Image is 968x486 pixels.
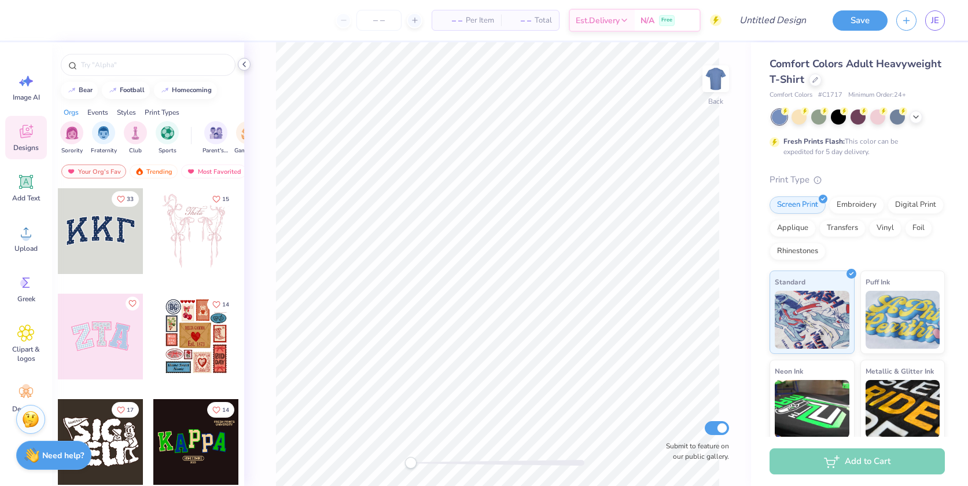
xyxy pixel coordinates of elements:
[124,121,147,155] button: filter button
[127,407,134,413] span: 17
[207,402,234,418] button: Like
[60,121,83,155] div: filter for Sorority
[120,87,145,93] div: football
[79,87,93,93] div: bear
[508,14,531,27] span: – –
[234,121,261,155] button: filter button
[222,196,229,202] span: 15
[102,82,150,99] button: football
[65,126,79,140] img: Sorority Image
[129,147,142,155] span: Club
[783,137,845,146] strong: Fresh Prints Flash:
[770,243,826,260] div: Rhinestones
[207,297,234,312] button: Like
[14,244,38,253] span: Upload
[130,165,178,178] div: Trending
[829,196,884,214] div: Embroidery
[775,365,803,377] span: Neon Ink
[17,294,35,304] span: Greek
[126,297,139,310] button: Like
[833,10,888,31] button: Save
[770,90,812,100] span: Comfort Colors
[80,59,228,71] input: Try "Alpha"
[203,121,229,155] div: filter for Parent's Weekend
[241,126,255,140] img: Game Day Image
[172,87,212,93] div: homecoming
[13,93,40,102] span: Image AI
[129,126,142,140] img: Club Image
[356,10,402,31] input: – –
[466,14,494,27] span: Per Item
[888,196,944,214] div: Digital Print
[61,147,83,155] span: Sorority
[405,457,417,469] div: Accessibility label
[234,121,261,155] div: filter for Game Day
[186,167,196,176] img: most_fav.gif
[661,16,672,24] span: Free
[161,126,174,140] img: Sports Image
[64,107,79,118] div: Orgs
[42,450,84,461] strong: Need help?
[12,404,40,414] span: Decorate
[124,121,147,155] div: filter for Club
[770,220,816,237] div: Applique
[203,147,229,155] span: Parent's Weekend
[207,191,234,207] button: Like
[641,14,654,27] span: N/A
[67,87,76,94] img: trend_line.gif
[866,291,940,349] img: Puff Ink
[61,82,98,99] button: bear
[7,345,45,363] span: Clipart & logos
[61,165,126,178] div: Your Org's Fav
[222,302,229,308] span: 14
[91,121,117,155] div: filter for Fraternity
[91,121,117,155] button: filter button
[117,107,136,118] div: Styles
[869,220,901,237] div: Vinyl
[154,82,217,99] button: homecoming
[576,14,620,27] span: Est. Delivery
[931,14,939,27] span: JE
[13,143,39,152] span: Designs
[775,291,849,349] img: Standard
[234,147,261,155] span: Game Day
[91,147,117,155] span: Fraternity
[770,173,945,187] div: Print Type
[156,121,179,155] button: filter button
[87,107,108,118] div: Events
[112,402,139,418] button: Like
[770,57,941,86] span: Comfort Colors Adult Heavyweight T-Shirt
[209,126,223,140] img: Parent's Weekend Image
[783,136,926,157] div: This color can be expedited for 5 day delivery.
[112,191,139,207] button: Like
[866,365,934,377] span: Metallic & Glitter Ink
[60,121,83,155] button: filter button
[222,407,229,413] span: 14
[866,276,890,288] span: Puff Ink
[145,107,179,118] div: Print Types
[160,87,170,94] img: trend_line.gif
[97,126,110,140] img: Fraternity Image
[770,196,826,214] div: Screen Print
[127,196,134,202] span: 33
[108,87,117,94] img: trend_line.gif
[181,165,246,178] div: Most Favorited
[848,90,906,100] span: Minimum Order: 24 +
[925,10,945,31] a: JE
[156,121,179,155] div: filter for Sports
[775,380,849,438] img: Neon Ink
[535,14,552,27] span: Total
[818,90,842,100] span: # C1717
[819,220,866,237] div: Transfers
[12,193,40,203] span: Add Text
[159,147,176,155] span: Sports
[905,220,932,237] div: Foil
[67,167,76,176] img: most_fav.gif
[866,380,940,438] img: Metallic & Glitter Ink
[708,96,723,107] div: Back
[730,9,815,32] input: Untitled Design
[775,276,805,288] span: Standard
[704,67,727,90] img: Back
[439,14,462,27] span: – –
[135,167,144,176] img: trending.gif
